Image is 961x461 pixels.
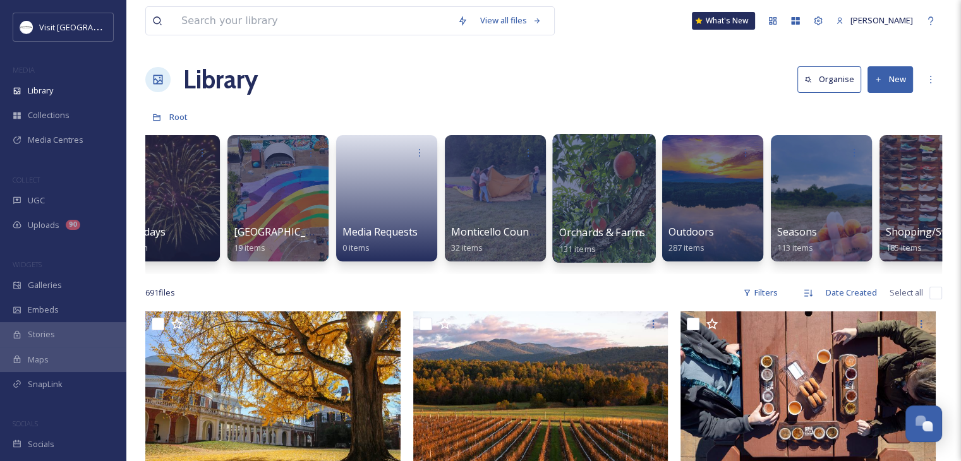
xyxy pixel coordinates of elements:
[28,134,83,146] span: Media Centres
[797,66,861,92] button: Organise
[28,438,54,450] span: Socials
[890,287,923,299] span: Select all
[13,175,40,184] span: COLLECT
[175,7,451,35] input: Search your library
[183,61,258,99] a: Library
[777,242,813,253] span: 113 items
[830,8,919,33] a: [PERSON_NAME]
[125,225,166,239] span: Holidays
[559,225,646,239] span: Orchards & Farms
[13,419,38,428] span: SOCIALS
[28,279,62,291] span: Galleries
[342,226,418,253] a: Media Requests0 items
[125,226,166,253] a: Holidays1 item
[28,378,63,390] span: SnapLink
[342,242,370,253] span: 0 items
[559,227,646,254] a: Orchards & Farms131 items
[451,226,596,253] a: Monticello Country Ballooning32 items
[234,242,265,253] span: 19 items
[13,65,35,75] span: MEDIA
[28,354,49,366] span: Maps
[737,280,784,305] div: Filters
[28,85,53,97] span: Library
[28,195,45,207] span: UGC
[819,280,883,305] div: Date Created
[451,242,483,253] span: 32 items
[668,242,704,253] span: 287 items
[234,225,335,239] span: [GEOGRAPHIC_DATA]
[777,225,817,239] span: Seasons
[20,21,33,33] img: Circle%20Logo.png
[559,242,596,254] span: 131 items
[342,225,418,239] span: Media Requests
[145,287,175,299] span: 691 file s
[905,405,942,442] button: Open Chat
[28,109,70,121] span: Collections
[234,226,335,253] a: [GEOGRAPHIC_DATA]19 items
[886,242,922,253] span: 185 items
[28,328,55,340] span: Stories
[474,8,548,33] a: View all files
[692,12,755,30] a: What's New
[28,304,59,316] span: Embeds
[668,226,714,253] a: Outdoors287 items
[850,15,913,26] span: [PERSON_NAME]
[13,260,42,269] span: WIDGETS
[668,225,714,239] span: Outdoors
[66,220,80,230] div: 90
[451,225,596,239] span: Monticello Country Ballooning
[797,66,867,92] a: Organise
[169,111,188,123] span: Root
[169,109,188,124] a: Root
[777,226,817,253] a: Seasons113 items
[39,21,137,33] span: Visit [GEOGRAPHIC_DATA]
[867,66,913,92] button: New
[28,219,59,231] span: Uploads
